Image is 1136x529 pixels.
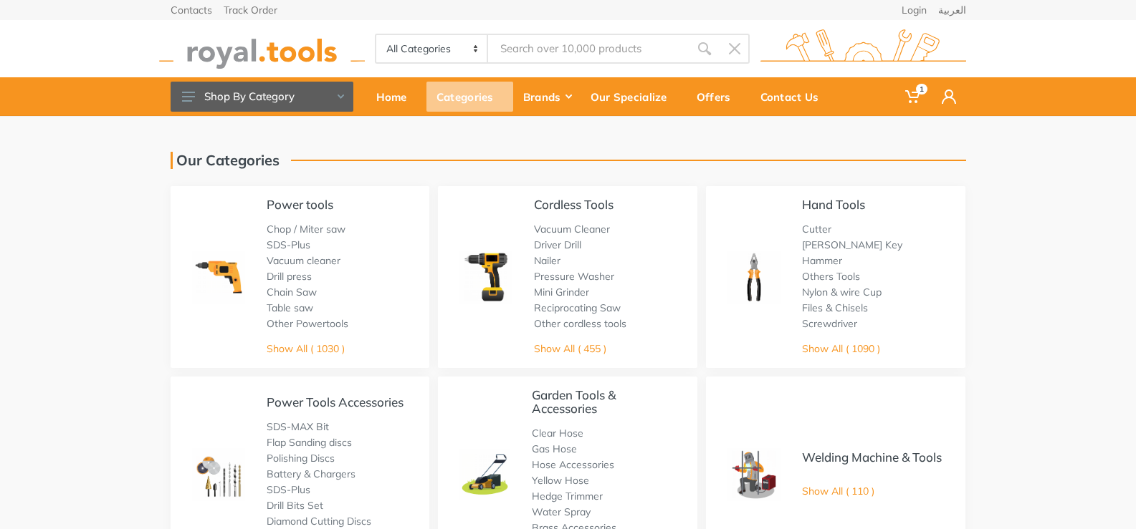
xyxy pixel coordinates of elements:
[687,82,750,112] div: Offers
[171,5,212,15] a: Contacts
[267,286,317,299] a: Chain Saw
[267,238,310,251] a: SDS-Plus
[459,251,512,304] img: Royal - Cordless Tools
[802,485,874,498] a: Show All ( 110 )
[750,82,839,112] div: Contact Us
[267,223,345,236] a: Chop / Miter saw
[581,82,687,112] div: Our Specialize
[488,34,689,64] input: Site search
[267,197,333,212] a: Power tools
[426,77,513,116] a: Categories
[581,77,687,116] a: Our Specialize
[171,152,280,169] h1: Our Categories
[534,301,621,314] a: Reciprocating Saw
[802,301,868,314] a: Files & Chisels
[267,483,310,496] a: SDS-Plus
[267,394,404,409] a: Power Tools Accessories
[532,490,603,503] a: Hedge Trimmer
[532,474,589,487] a: Yellow Hose
[159,29,365,69] img: royal.tools Logo
[802,197,865,212] a: Hand Tools
[938,5,966,15] a: العربية
[802,342,880,355] a: Show All ( 1090 )
[532,427,583,440] a: Clear Hose
[366,77,426,116] a: Home
[224,5,277,15] a: Track Order
[366,82,426,112] div: Home
[267,317,348,330] a: Other Powertools
[192,251,245,304] img: Royal - Power tools
[802,317,857,330] a: Screwdriver
[532,442,577,455] a: Gas Hose
[534,286,589,299] a: Mini Grinder
[267,270,312,283] a: Drill press
[916,84,927,94] span: 1
[760,29,966,69] img: royal.tools Logo
[727,251,781,304] img: Royal - Hand Tools
[902,5,927,15] a: Login
[532,387,616,416] a: Garden Tools & Accessories
[534,197,614,212] a: Cordless Tools
[802,286,882,299] a: Nylon & wire Cup
[267,301,313,314] a: Table saw
[534,223,610,236] a: Vacuum Cleaner
[267,342,345,355] a: Show All ( 1030 )
[267,452,335,465] a: Polishing Discs
[267,467,355,480] a: Battery & Chargers
[802,238,902,251] a: [PERSON_NAME] Key
[459,449,510,499] img: Royal - Garden Tools & Accessories
[895,77,932,116] a: 1
[532,505,591,518] a: Water Spray
[426,82,513,112] div: Categories
[192,448,245,501] img: Royal - Power Tools Accessories
[376,35,489,62] select: Category
[534,342,606,355] a: Show All ( 455 )
[513,82,581,112] div: Brands
[534,270,614,283] a: Pressure Washer
[267,436,352,449] a: Flap Sanding discs
[171,82,353,112] button: Shop By Category
[802,254,842,267] a: Hammer
[802,450,942,465] a: Welding Machine & Tools
[267,254,340,267] a: Vacuum cleaner
[267,515,371,528] a: Diamond Cutting Discs
[534,254,560,267] a: Nailer
[802,223,831,236] a: Cutter
[727,448,781,501] img: Royal - Welding Machine & Tools
[802,270,860,283] a: Others Tools
[687,77,750,116] a: Offers
[267,499,323,512] a: Drill Bits Set
[532,458,614,471] a: Hose Accessories
[534,238,581,251] a: Driver Drill
[267,420,329,433] a: SDS-MAX Bit
[750,77,839,116] a: Contact Us
[534,317,626,330] a: Other cordless tools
